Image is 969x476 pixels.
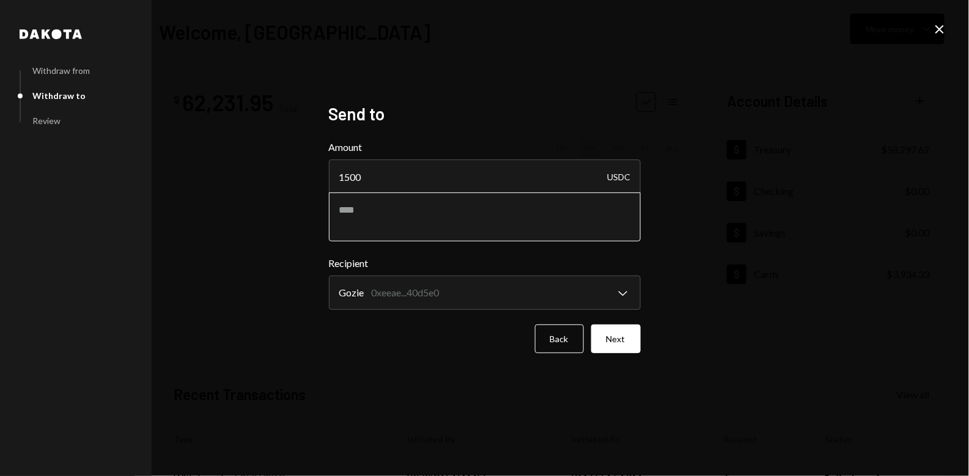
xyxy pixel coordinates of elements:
div: Withdraw to [32,90,86,101]
input: Enter amount [329,159,641,194]
div: Withdraw from [32,65,90,76]
button: Back [535,324,584,353]
div: Review [32,115,61,126]
label: Amount [329,140,641,155]
div: 0xeeae...40d5e0 [372,285,440,300]
h2: Send to [329,102,641,126]
div: USDC [608,159,631,194]
label: Recipient [329,256,641,271]
button: Next [591,324,641,353]
button: Recipient [329,276,641,310]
